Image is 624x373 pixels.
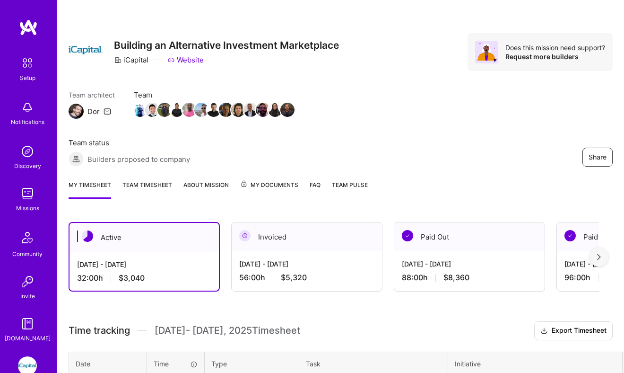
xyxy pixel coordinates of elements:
[443,273,469,283] span: $8,360
[240,180,298,199] a: My Documents
[119,273,145,283] span: $3,040
[582,148,613,167] button: Share
[16,203,39,213] div: Missions
[194,103,208,117] img: Team Member Avatar
[158,102,171,118] a: Team Member Avatar
[12,249,43,259] div: Community
[195,102,208,118] a: Team Member Avatar
[183,102,195,118] a: Team Member Avatar
[18,98,37,117] img: bell
[20,291,35,301] div: Invite
[18,314,37,333] img: guide book
[69,90,115,100] span: Team architect
[208,102,220,118] a: Team Member Avatar
[534,321,613,340] button: Export Timesheet
[122,180,172,199] a: Team timesheet
[455,359,615,369] div: Initiative
[402,273,537,283] div: 88:00 h
[18,184,37,203] img: teamwork
[239,230,251,241] img: Invoiced
[182,103,196,117] img: Team Member Avatar
[114,55,148,65] div: iCapital
[69,33,103,67] img: Company Logo
[505,43,605,52] div: Does this mission need support?
[114,56,121,64] i: icon CompanyGray
[14,161,41,171] div: Discovery
[310,180,321,199] a: FAQ
[540,326,548,336] i: icon Download
[505,52,605,61] div: Request more builders
[133,103,147,117] img: Team Member Avatar
[244,102,257,118] a: Team Member Avatar
[268,103,282,117] img: Team Member Avatar
[18,142,37,161] img: discovery
[281,273,307,283] span: $5,320
[597,254,601,260] img: right
[167,55,204,65] a: Website
[69,325,130,337] span: Time tracking
[332,180,368,199] a: Team Pulse
[20,73,35,83] div: Setup
[280,103,295,117] img: Team Member Avatar
[19,19,38,36] img: logo
[220,102,232,118] a: Team Member Avatar
[69,223,219,252] div: Active
[69,151,84,167] img: Builders proposed to company
[155,325,300,337] span: [DATE] - [DATE] , 2025 Timesheet
[232,102,244,118] a: Team Member Avatar
[104,107,111,115] i: icon Mail
[69,138,190,148] span: Team status
[146,102,158,118] a: Team Member Avatar
[145,103,159,117] img: Team Member Avatar
[17,53,37,73] img: setup
[87,107,100,116] div: Dor
[16,226,39,249] img: Community
[170,103,184,117] img: Team Member Avatar
[589,152,607,162] span: Share
[402,230,413,241] img: Paid Out
[154,359,198,369] div: Time
[171,102,183,118] a: Team Member Avatar
[231,103,245,117] img: Team Member Avatar
[240,180,298,190] span: My Documents
[332,181,368,188] span: Team Pulse
[219,103,233,117] img: Team Member Avatar
[394,222,545,251] div: Paid Out
[69,180,111,199] a: My timesheet
[475,41,498,63] img: Avatar
[402,259,537,269] div: [DATE] - [DATE]
[564,230,576,241] img: Paid Out
[239,259,374,269] div: [DATE] - [DATE]
[257,102,269,118] a: Team Member Avatar
[77,259,211,269] div: [DATE] - [DATE]
[243,103,258,117] img: Team Member Avatar
[134,90,294,100] span: Team
[5,333,51,343] div: [DOMAIN_NAME]
[69,104,84,119] img: Team Architect
[256,103,270,117] img: Team Member Avatar
[114,39,339,51] h3: Building an Alternative Investment Marketplace
[77,273,211,283] div: 32:00 h
[18,272,37,291] img: Invite
[11,117,44,127] div: Notifications
[232,222,382,251] div: Invoiced
[183,180,229,199] a: About Mission
[269,102,281,118] a: Team Member Avatar
[82,231,93,242] img: Active
[134,102,146,118] a: Team Member Avatar
[281,102,294,118] a: Team Member Avatar
[239,273,374,283] div: 56:00 h
[87,154,190,164] span: Builders proposed to company
[207,103,221,117] img: Team Member Avatar
[157,103,172,117] img: Team Member Avatar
